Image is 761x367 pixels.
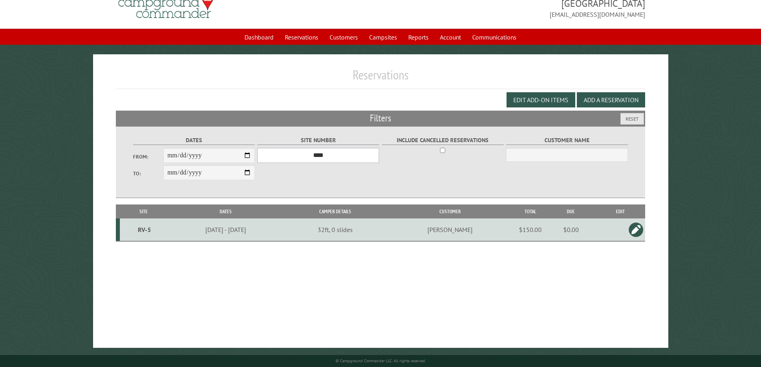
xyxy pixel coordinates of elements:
a: Communications [467,30,521,45]
h2: Filters [116,111,646,126]
h1: Reservations [116,67,646,89]
th: Dates [167,204,284,218]
div: RV-5 [123,226,166,234]
td: $0.00 [546,218,595,241]
button: Add a Reservation [577,92,645,107]
button: Edit Add-on Items [507,92,575,107]
label: Site Number [257,136,379,145]
label: Include Cancelled Reservations [382,136,504,145]
th: Total [515,204,546,218]
label: From: [133,153,163,161]
a: Reservations [280,30,323,45]
td: [PERSON_NAME] [386,218,515,241]
td: $150.00 [515,218,546,241]
a: Reports [403,30,433,45]
label: Customer Name [506,136,628,145]
label: Dates [133,136,255,145]
th: Site [120,204,167,218]
a: Customers [325,30,363,45]
div: [DATE] - [DATE] [169,226,283,234]
th: Edit [595,204,645,218]
td: 32ft, 0 slides [284,218,386,241]
a: Account [435,30,466,45]
a: Dashboard [240,30,278,45]
a: Campsites [364,30,402,45]
button: Reset [620,113,644,125]
small: © Campground Commander LLC. All rights reserved. [336,358,426,363]
th: Camper Details [284,204,386,218]
label: To: [133,170,163,177]
th: Customer [386,204,515,218]
th: Due [546,204,595,218]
